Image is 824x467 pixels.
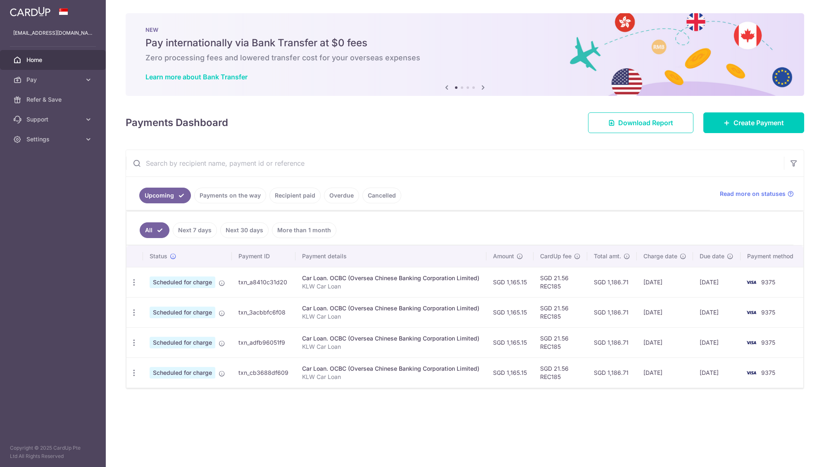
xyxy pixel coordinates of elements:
span: Scheduled for charge [150,307,215,318]
td: SGD 1,186.71 [587,327,637,357]
td: SGD 1,165.15 [486,327,533,357]
td: txn_cb3688df609 [232,357,295,388]
img: CardUp [10,7,50,17]
td: [DATE] [637,267,693,297]
a: Download Report [588,112,693,133]
td: SGD 21.56 REC185 [533,297,587,327]
span: Create Payment [734,118,784,128]
td: [DATE] [693,357,740,388]
td: [DATE] [637,297,693,327]
p: KLW Car Loan [302,343,480,351]
td: SGD 1,165.15 [486,297,533,327]
span: Settings [26,135,81,143]
a: Read more on statuses [720,190,794,198]
th: Payment ID [232,245,295,267]
td: SGD 21.56 REC185 [533,267,587,297]
div: Car Loan. OCBC (Oversea Chinese Banking Corporation Limited) [302,334,480,343]
span: Download Report [618,118,673,128]
p: KLW Car Loan [302,312,480,321]
span: 9375 [761,339,775,346]
a: Create Payment [703,112,804,133]
span: Scheduled for charge [150,367,215,379]
h6: Zero processing fees and lowered transfer cost for your overseas expenses [145,53,784,63]
td: SGD 1,165.15 [486,357,533,388]
span: Charge date [643,252,677,260]
td: SGD 1,186.71 [587,297,637,327]
span: Due date [700,252,724,260]
span: 9375 [761,309,775,316]
input: Search by recipient name, payment id or reference [126,150,784,176]
img: Bank Card [743,307,760,317]
th: Payment method [741,245,803,267]
span: Refer & Save [26,95,81,104]
a: Payments on the way [194,188,266,203]
td: SGD 21.56 REC185 [533,327,587,357]
span: Status [150,252,167,260]
span: Support [26,115,81,124]
td: txn_3acbbfc6f08 [232,297,295,327]
a: More than 1 month [272,222,336,238]
h5: Pay internationally via Bank Transfer at $0 fees [145,36,784,50]
span: Scheduled for charge [150,276,215,288]
td: SGD 1,165.15 [486,267,533,297]
p: KLW Car Loan [302,373,480,381]
div: Car Loan. OCBC (Oversea Chinese Banking Corporation Limited) [302,365,480,373]
img: Bank Card [743,338,760,348]
a: Next 30 days [220,222,269,238]
a: Overdue [324,188,359,203]
td: SGD 1,186.71 [587,357,637,388]
span: 9375 [761,369,775,376]
img: Bank Card [743,368,760,378]
img: Bank transfer banner [126,13,804,96]
span: Home [26,56,81,64]
th: Payment details [295,245,486,267]
a: Recipient paid [269,188,321,203]
img: Bank Card [743,277,760,287]
td: [DATE] [693,327,740,357]
td: txn_a8410c31d20 [232,267,295,297]
span: Pay [26,76,81,84]
span: 9375 [761,279,775,286]
p: NEW [145,26,784,33]
span: Total amt. [594,252,621,260]
a: Learn more about Bank Transfer [145,73,248,81]
span: Amount [493,252,514,260]
td: [DATE] [693,297,740,327]
td: SGD 1,186.71 [587,267,637,297]
td: SGD 21.56 REC185 [533,357,587,388]
span: CardUp fee [540,252,572,260]
td: txn_adfb96051f9 [232,327,295,357]
p: KLW Car Loan [302,282,480,291]
div: Car Loan. OCBC (Oversea Chinese Banking Corporation Limited) [302,304,480,312]
span: Read more on statuses [720,190,786,198]
p: [EMAIL_ADDRESS][DOMAIN_NAME] [13,29,93,37]
span: Scheduled for charge [150,337,215,348]
a: Upcoming [139,188,191,203]
h4: Payments Dashboard [126,115,228,130]
a: Cancelled [362,188,401,203]
td: [DATE] [637,327,693,357]
td: [DATE] [693,267,740,297]
a: Next 7 days [173,222,217,238]
a: All [140,222,169,238]
div: Car Loan. OCBC (Oversea Chinese Banking Corporation Limited) [302,274,480,282]
td: [DATE] [637,357,693,388]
